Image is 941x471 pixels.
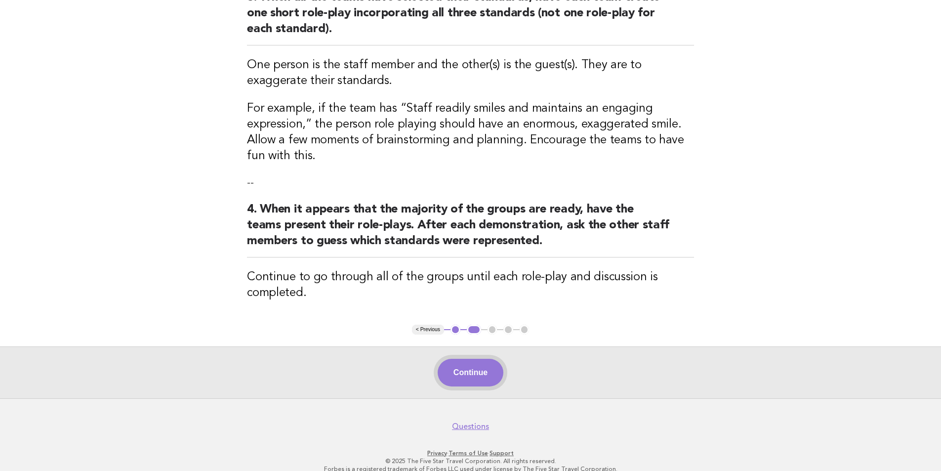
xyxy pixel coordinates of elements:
[168,449,773,457] p: · ·
[247,101,694,164] h3: For example, if the team has “Staff readily smiles and maintains an engaging expression,” the per...
[450,325,460,335] button: 1
[427,450,447,457] a: Privacy
[247,269,694,301] h3: Continue to go through all of the groups until each role-play and discussion is completed.
[490,450,514,457] a: Support
[247,57,694,89] h3: One person is the staff member and the other(s) is the guest(s). They are to exaggerate their sta...
[247,202,694,257] h2: 4. When it appears that the majority of the groups are ready, have the teams present their role-p...
[438,359,503,386] button: Continue
[467,325,481,335] button: 2
[247,176,694,190] p: --
[412,325,444,335] button: < Previous
[449,450,488,457] a: Terms of Use
[452,422,489,431] a: Questions
[168,457,773,465] p: © 2025 The Five Star Travel Corporation. All rights reserved.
